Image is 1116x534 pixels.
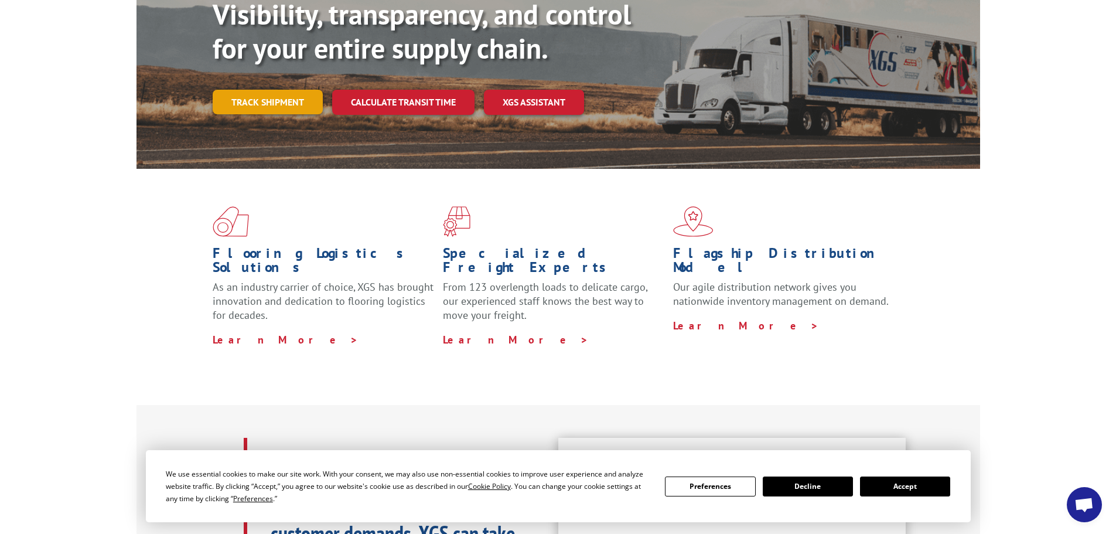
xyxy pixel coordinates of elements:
[166,468,651,505] div: We use essential cookies to make our site work. With your consent, we may also use non-essential ...
[860,477,950,496] button: Accept
[443,206,470,237] img: xgs-icon-focused-on-flooring-red
[146,450,971,522] div: Cookie Consent Prompt
[332,90,475,115] a: Calculate transit time
[1067,487,1102,522] div: Open chat
[233,494,273,504] span: Preferences
[665,477,755,496] button: Preferences
[673,246,895,280] h1: Flagship Distribution Model
[213,90,323,114] a: Track shipment
[484,90,584,115] a: XGS ASSISTANT
[213,280,434,322] span: As an industry carrier of choice, XGS has brought innovation and dedication to flooring logistics...
[673,280,889,308] span: Our agile distribution network gives you nationwide inventory management on demand.
[673,206,714,237] img: xgs-icon-flagship-distribution-model-red
[468,481,511,491] span: Cookie Policy
[443,246,664,280] h1: Specialized Freight Experts
[213,206,249,237] img: xgs-icon-total-supply-chain-intelligence-red
[213,246,434,280] h1: Flooring Logistics Solutions
[213,333,359,346] a: Learn More >
[673,319,819,332] a: Learn More >
[443,333,589,346] a: Learn More >
[443,280,664,332] p: From 123 overlength loads to delicate cargo, our experienced staff knows the best way to move you...
[763,477,853,496] button: Decline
